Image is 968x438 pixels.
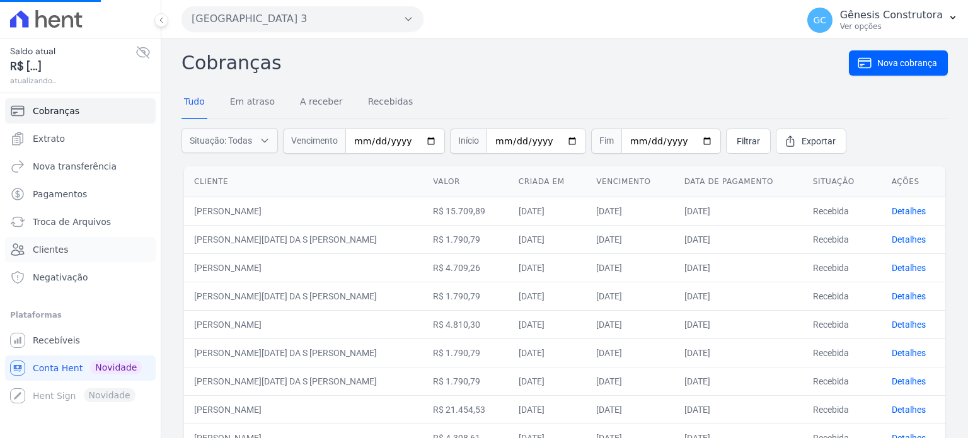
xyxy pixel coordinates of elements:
a: Detalhes [892,234,926,245]
th: Valor [423,166,508,197]
td: [DATE] [509,395,587,424]
span: Clientes [33,243,68,256]
td: [DATE] [674,225,803,253]
a: Filtrar [726,129,771,154]
div: Plataformas [10,308,151,323]
span: Negativação [33,271,88,284]
span: GC [813,16,826,25]
td: [DATE] [674,367,803,395]
span: Nova transferência [33,160,117,173]
a: Detalhes [892,376,926,386]
td: [DATE] [586,338,674,367]
span: Fim [591,129,621,154]
td: [DATE] [586,253,674,282]
a: Em atraso [228,86,277,119]
td: [DATE] [586,197,674,225]
td: [PERSON_NAME][DATE] DA S [PERSON_NAME] [184,367,423,395]
td: [DATE] [509,338,587,367]
span: Novidade [90,360,142,374]
nav: Sidebar [10,98,151,408]
span: Conta Hent [33,362,83,374]
td: Recebida [803,253,882,282]
td: R$ 1.790,79 [423,338,508,367]
td: [DATE] [674,197,803,225]
span: Exportar [802,135,836,147]
td: R$ 4.810,30 [423,310,508,338]
td: [DATE] [509,253,587,282]
td: [DATE] [586,310,674,338]
td: [PERSON_NAME] [184,395,423,424]
td: [PERSON_NAME] [184,197,423,225]
span: Troca de Arquivos [33,216,111,228]
td: [DATE] [674,395,803,424]
td: [PERSON_NAME][DATE] DA S [PERSON_NAME] [184,225,423,253]
span: Recebíveis [33,334,80,347]
td: [DATE] [586,282,674,310]
span: Início [450,129,487,154]
td: R$ 4.709,26 [423,253,508,282]
a: Recebidas [366,86,416,119]
td: [DATE] [674,253,803,282]
th: Vencimento [586,166,674,197]
span: atualizando... [10,75,135,86]
a: Nova transferência [5,154,156,179]
th: Cliente [184,166,423,197]
a: Detalhes [892,348,926,358]
span: Filtrar [737,135,760,147]
td: R$ 1.790,79 [423,367,508,395]
td: [DATE] [509,225,587,253]
a: Cobranças [5,98,156,124]
a: Detalhes [892,291,926,301]
th: Ações [882,166,945,197]
td: [DATE] [674,310,803,338]
th: Situação [803,166,882,197]
td: [DATE] [509,197,587,225]
td: [DATE] [509,282,587,310]
td: Recebida [803,310,882,338]
td: Recebida [803,367,882,395]
td: [DATE] [674,338,803,367]
span: Situação: Todas [190,134,252,147]
td: R$ 21.454,53 [423,395,508,424]
a: Nova cobrança [849,50,948,76]
td: Recebida [803,225,882,253]
a: Conta Hent Novidade [5,355,156,381]
a: Pagamentos [5,182,156,207]
td: [DATE] [509,310,587,338]
td: Recebida [803,395,882,424]
a: Detalhes [892,206,926,216]
td: [DATE] [674,282,803,310]
span: Vencimento [283,129,345,154]
a: Detalhes [892,320,926,330]
span: Pagamentos [33,188,87,200]
td: [PERSON_NAME][DATE] DA S [PERSON_NAME] [184,338,423,367]
p: Ver opções [840,21,943,32]
td: [DATE] [586,395,674,424]
td: [DATE] [586,367,674,395]
a: Detalhes [892,263,926,273]
span: Extrato [33,132,65,145]
button: [GEOGRAPHIC_DATA] 3 [181,6,423,32]
a: Negativação [5,265,156,290]
button: Situação: Todas [181,128,278,153]
th: Criada em [509,166,587,197]
td: [DATE] [586,225,674,253]
a: Exportar [776,129,846,154]
a: A receber [297,86,345,119]
td: R$ 1.790,79 [423,225,508,253]
span: R$ [...] [10,58,135,75]
h2: Cobranças [181,49,849,77]
td: Recebida [803,282,882,310]
p: Gênesis Construtora [840,9,943,21]
td: [PERSON_NAME] [184,253,423,282]
a: Extrato [5,126,156,151]
td: R$ 1.790,79 [423,282,508,310]
td: [DATE] [509,367,587,395]
a: Detalhes [892,405,926,415]
a: Recebíveis [5,328,156,353]
td: Recebida [803,338,882,367]
td: R$ 15.709,89 [423,197,508,225]
a: Troca de Arquivos [5,209,156,234]
span: Saldo atual [10,45,135,58]
button: GC Gênesis Construtora Ver opções [797,3,968,38]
